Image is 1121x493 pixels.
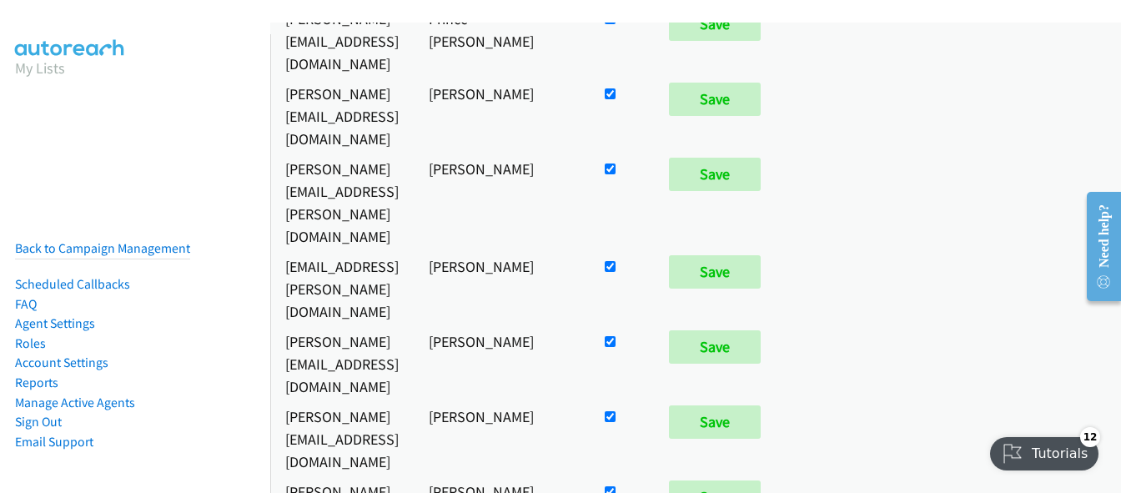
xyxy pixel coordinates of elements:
td: [PERSON_NAME][EMAIL_ADDRESS][DOMAIN_NAME] [270,401,414,476]
td: [PERSON_NAME] [414,401,586,476]
input: Save [669,8,761,41]
a: Email Support [15,434,93,450]
input: Save [669,330,761,364]
input: Save [669,158,761,191]
td: [PERSON_NAME][EMAIL_ADDRESS][DOMAIN_NAME] [270,78,414,153]
td: [PERSON_NAME] [414,153,586,251]
input: Save [669,83,761,116]
a: My Lists [15,58,65,78]
iframe: Checklist [980,420,1108,480]
a: Account Settings [15,355,108,370]
a: Agent Settings [15,315,95,331]
td: Prince [PERSON_NAME] [414,3,586,78]
input: Save [669,405,761,439]
input: Save [669,255,761,289]
td: [PERSON_NAME] [414,326,586,401]
a: Manage Active Agents [15,395,135,410]
a: Roles [15,335,46,351]
td: [PERSON_NAME][EMAIL_ADDRESS][DOMAIN_NAME] [270,326,414,401]
a: Reports [15,375,58,390]
a: FAQ [15,296,37,312]
a: Scheduled Callbacks [15,276,130,292]
td: [PERSON_NAME][EMAIL_ADDRESS][PERSON_NAME][DOMAIN_NAME] [270,153,414,251]
td: [PERSON_NAME] [414,78,586,153]
td: [PERSON_NAME] [414,251,586,326]
td: [EMAIL_ADDRESS][PERSON_NAME][DOMAIN_NAME] [270,251,414,326]
a: Back to Campaign Management [15,240,190,256]
iframe: Resource Center [1073,180,1121,313]
td: [PERSON_NAME][EMAIL_ADDRESS][DOMAIN_NAME] [270,3,414,78]
a: Sign Out [15,414,62,430]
